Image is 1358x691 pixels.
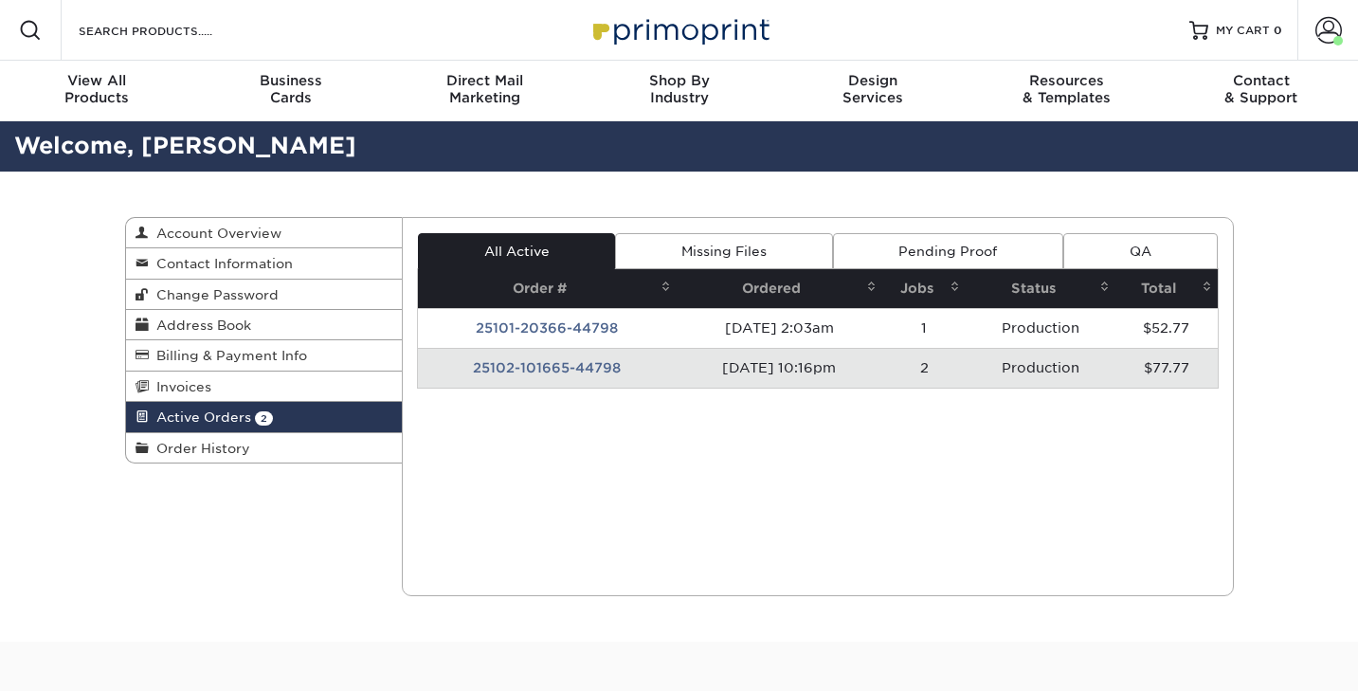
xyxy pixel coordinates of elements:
[194,72,389,89] span: Business
[388,72,582,89] span: Direct Mail
[615,233,832,269] a: Missing Files
[776,61,970,121] a: DesignServices
[677,308,882,348] td: [DATE] 2:03am
[966,348,1115,388] td: Production
[149,287,279,302] span: Change Password
[966,308,1115,348] td: Production
[970,72,1165,106] div: & Templates
[126,218,403,248] a: Account Overview
[149,379,211,394] span: Invoices
[126,280,403,310] a: Change Password
[255,411,273,426] span: 2
[1216,23,1270,39] span: MY CART
[970,72,1165,89] span: Resources
[677,269,882,308] th: Ordered
[966,269,1115,308] th: Status
[677,348,882,388] td: [DATE] 10:16pm
[1164,61,1358,121] a: Contact& Support
[149,409,251,425] span: Active Orders
[1164,72,1358,89] span: Contact
[1164,72,1358,106] div: & Support
[149,318,251,333] span: Address Book
[418,308,677,348] td: 25101-20366-44798
[126,402,403,432] a: Active Orders 2
[126,248,403,279] a: Contact Information
[418,233,615,269] a: All Active
[388,61,582,121] a: Direct MailMarketing
[882,269,966,308] th: Jobs
[1274,24,1282,37] span: 0
[582,61,776,121] a: Shop ByIndustry
[582,72,776,106] div: Industry
[149,348,307,363] span: Billing & Payment Info
[126,433,403,463] a: Order History
[1115,269,1217,308] th: Total
[126,310,403,340] a: Address Book
[149,226,281,241] span: Account Overview
[126,372,403,402] a: Invoices
[1115,348,1217,388] td: $77.77
[882,348,966,388] td: 2
[194,72,389,106] div: Cards
[77,19,262,42] input: SEARCH PRODUCTS.....
[776,72,970,89] span: Design
[418,269,677,308] th: Order #
[388,72,582,106] div: Marketing
[194,61,389,121] a: BusinessCards
[149,441,250,456] span: Order History
[582,72,776,89] span: Shop By
[970,61,1165,121] a: Resources& Templates
[585,9,774,50] img: Primoprint
[126,340,403,371] a: Billing & Payment Info
[882,308,966,348] td: 1
[418,348,677,388] td: 25102-101665-44798
[833,233,1063,269] a: Pending Proof
[1063,233,1217,269] a: QA
[776,72,970,106] div: Services
[1115,308,1217,348] td: $52.77
[149,256,293,271] span: Contact Information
